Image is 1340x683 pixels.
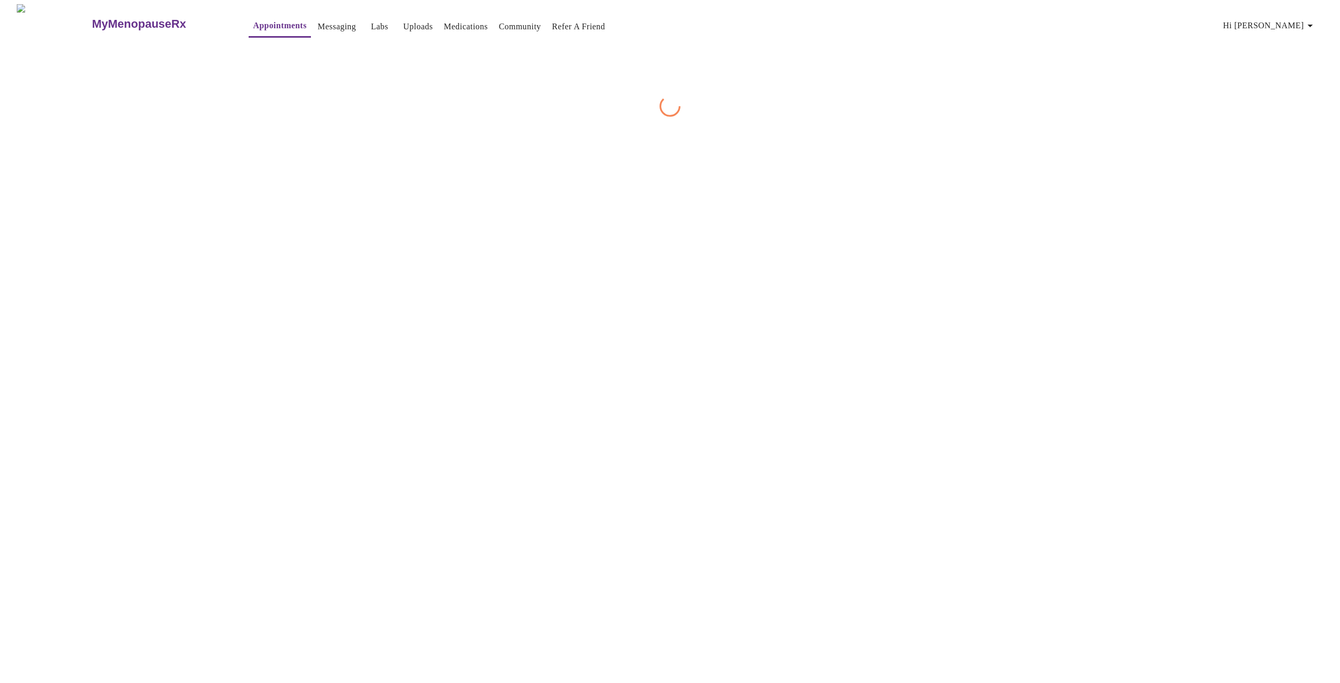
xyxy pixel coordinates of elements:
[249,15,310,38] button: Appointments
[371,19,388,34] a: Labs
[399,16,437,37] button: Uploads
[444,19,488,34] a: Medications
[318,19,356,34] a: Messaging
[552,19,606,34] a: Refer a Friend
[1223,18,1316,33] span: Hi [PERSON_NAME]
[440,16,492,37] button: Medications
[495,16,545,37] button: Community
[1219,15,1321,36] button: Hi [PERSON_NAME]
[363,16,396,37] button: Labs
[314,16,360,37] button: Messaging
[92,17,186,31] h3: MyMenopauseRx
[548,16,610,37] button: Refer a Friend
[253,18,306,33] a: Appointments
[17,4,91,43] img: MyMenopauseRx Logo
[91,6,228,42] a: MyMenopauseRx
[403,19,433,34] a: Uploads
[499,19,541,34] a: Community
